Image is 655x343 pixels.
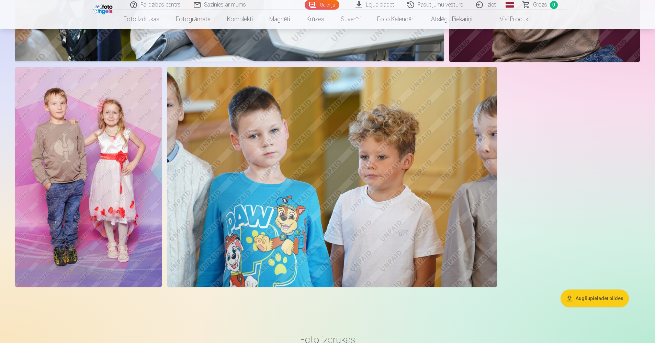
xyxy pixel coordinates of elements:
[481,10,540,29] a: Visi produkti
[168,10,219,29] a: Fotogrāmata
[369,10,423,29] a: Foto kalendāri
[561,289,629,307] button: Augšupielādēt bildes
[550,1,558,9] span: 0
[115,10,168,29] a: Foto izdrukas
[93,3,114,14] img: /fa1
[533,1,547,9] span: Grozs
[423,10,481,29] a: Atslēgu piekariņi
[261,10,298,29] a: Magnēti
[332,10,369,29] a: Suvenīri
[219,10,261,29] a: Komplekti
[298,10,332,29] a: Krūzes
